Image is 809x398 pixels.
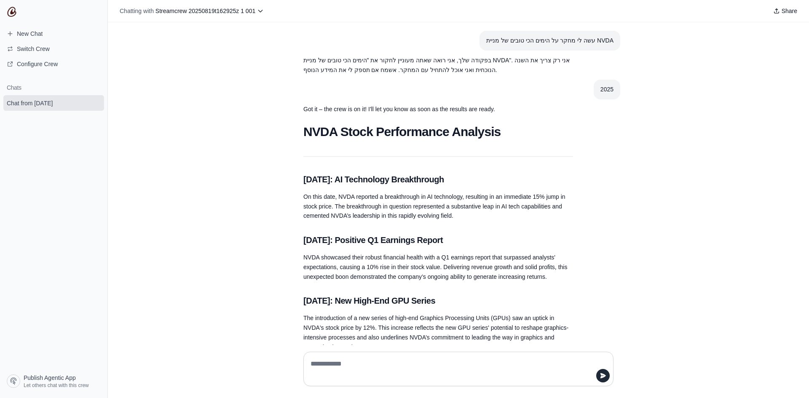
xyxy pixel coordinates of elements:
[303,253,573,281] p: NVDA showcased their robust financial health with a Q1 earnings report that surpassed analysts' e...
[3,95,104,111] a: Chat from [DATE]
[600,85,613,94] div: 2025
[486,36,613,45] div: עשה לי מחקר על הימים הכי טובים של מניית NVDA
[303,124,573,139] h1: NVDA Stock Performance Analysis
[17,45,50,53] span: Switch Crew
[155,8,255,14] span: Streamcrew 20250819t162925z 1 001
[17,29,43,38] span: New Chat
[303,192,573,221] p: On this date, NVDA reported a breakthrough in AI technology, resulting in an immediate 15% jump i...
[24,374,76,382] span: Publish Agentic App
[594,80,620,99] section: User message
[770,5,801,17] button: Share
[3,371,104,391] a: Publish Agentic App Let others chat with this crew
[3,27,104,40] a: New Chat
[303,174,573,185] h2: [DATE]: AI Technology Breakthrough
[303,234,573,246] h2: [DATE]: Positive Q1 Earnings Report
[303,56,573,75] p: בפקודה שלך, אני רואה שאתה מעוניין לחקור את "הימים הכי טובים של מניית NVDA". אני רק צריך את השנה ה...
[303,313,573,352] p: The introduction of a new series of high-end Graphics Processing Units (GPUs) saw an uptick in NV...
[116,5,267,17] button: Chatting with Streamcrew 20250819t162925z 1 001
[480,31,620,51] section: User message
[297,99,580,119] section: Response
[303,295,573,307] h2: [DATE]: New High-End GPU Series
[297,51,580,80] section: Response
[120,7,154,15] span: Chatting with
[17,60,58,68] span: Configure Crew
[7,7,17,17] img: CrewAI Logo
[782,7,797,15] span: Share
[3,42,104,56] button: Switch Crew
[24,382,89,389] span: Let others chat with this crew
[7,99,53,107] span: Chat from [DATE]
[3,57,104,71] a: Configure Crew
[303,104,573,114] p: Got it – the crew is on it! I'll let you know as soon as the results are ready.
